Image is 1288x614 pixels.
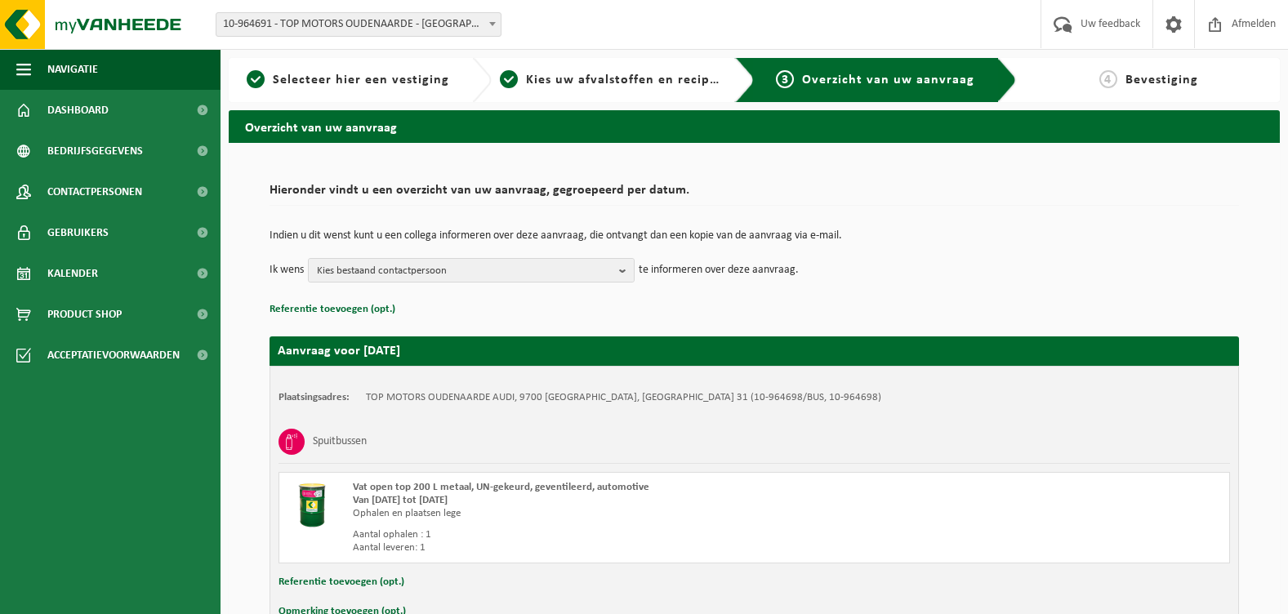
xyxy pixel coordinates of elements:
[270,258,304,283] p: Ik wens
[47,171,142,212] span: Contactpersonen
[353,482,649,492] span: Vat open top 200 L metaal, UN-gekeurd, geventileerd, automotive
[47,212,109,253] span: Gebruikers
[273,73,449,87] span: Selecteer hier een vestiging
[313,429,367,455] h3: Spuitbussen
[1099,70,1117,88] span: 4
[229,110,1280,142] h2: Overzicht van uw aanvraag
[366,391,881,404] td: TOP MOTORS OUDENAARDE AUDI, 9700 [GEOGRAPHIC_DATA], [GEOGRAPHIC_DATA] 31 (10-964698/BUS, 10-964698)
[500,70,722,90] a: 2Kies uw afvalstoffen en recipiënten
[317,259,613,283] span: Kies bestaand contactpersoon
[639,258,799,283] p: te informeren over deze aanvraag.
[47,253,98,294] span: Kalender
[47,335,180,376] span: Acceptatievoorwaarden
[47,131,143,171] span: Bedrijfsgegevens
[802,73,974,87] span: Overzicht van uw aanvraag
[287,481,336,530] img: PB-OT-0200-MET-00-32.png
[270,184,1239,206] h2: Hieronder vindt u een overzicht van uw aanvraag, gegroepeerd per datum.
[353,495,448,505] strong: Van [DATE] tot [DATE]
[353,541,820,554] div: Aantal leveren: 1
[270,230,1239,242] p: Indien u dit wenst kunt u een collega informeren over deze aanvraag, die ontvangt dan een kopie v...
[279,392,350,403] strong: Plaatsingsadres:
[500,70,518,88] span: 2
[216,13,501,36] span: 10-964691 - TOP MOTORS OUDENAARDE - OUDENAARDE
[247,70,265,88] span: 1
[353,507,820,520] div: Ophalen en plaatsen lege
[216,12,501,37] span: 10-964691 - TOP MOTORS OUDENAARDE - OUDENAARDE
[47,49,98,90] span: Navigatie
[526,73,751,87] span: Kies uw afvalstoffen en recipiënten
[278,345,400,358] strong: Aanvraag voor [DATE]
[776,70,794,88] span: 3
[47,294,122,335] span: Product Shop
[47,90,109,131] span: Dashboard
[270,299,395,320] button: Referentie toevoegen (opt.)
[308,258,635,283] button: Kies bestaand contactpersoon
[279,572,404,593] button: Referentie toevoegen (opt.)
[353,528,820,541] div: Aantal ophalen : 1
[1125,73,1198,87] span: Bevestiging
[237,70,459,90] a: 1Selecteer hier een vestiging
